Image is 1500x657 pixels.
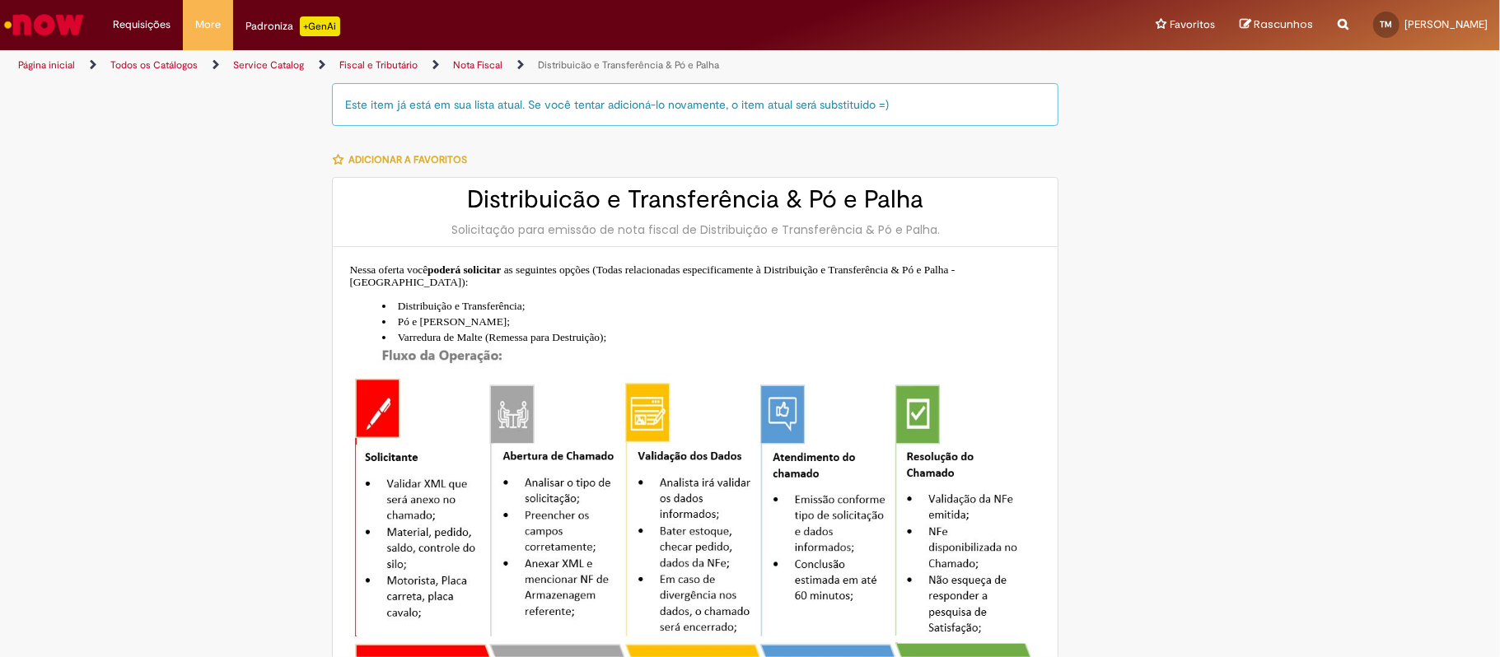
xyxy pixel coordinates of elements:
span: Adicionar a Favoritos [348,153,467,166]
p: +GenAi [300,16,340,36]
span: TM [1381,19,1393,30]
li: Distribuição e Transferência; [382,298,1041,314]
a: Service Catalog [233,58,304,72]
div: Solicitação para emissão de nota fiscal de Distribuição e Transferência & Pó e Palha. [349,221,1041,238]
a: Página inicial [18,58,75,72]
span: More [195,16,221,33]
a: Distribuicão e Transferência & Pó e Palha [538,58,719,72]
span: Favoritos [1170,16,1215,33]
img: ServiceNow [2,8,86,41]
span: poderá solicitar [428,263,501,276]
span: Nessa oferta você [349,263,428,276]
span: Rascunhos [1254,16,1313,32]
a: Fiscal e Tributário [339,58,418,72]
span: [PERSON_NAME] [1404,17,1488,31]
a: Todos os Catálogos [110,58,198,72]
ul: Trilhas de página [12,50,988,81]
li: Pó e [PERSON_NAME]; [382,314,1041,329]
li: Varredura de Malte (Remessa para Destruição); [382,329,1041,345]
a: Nota Fiscal [453,58,502,72]
span: as seguintes opções (Todas relacionadas especificamente à Distribuição e Transferência & Pó e Pal... [349,263,955,289]
h2: Distribuicão e Transferência & Pó e Palha [349,186,1041,213]
div: Este item já está em sua lista atual. Se você tentar adicioná-lo novamente, o item atual será sub... [332,83,1058,126]
a: Rascunhos [1240,17,1313,33]
span: Requisições [113,16,171,33]
div: Padroniza [245,16,340,36]
button: Adicionar a Favoritos [332,142,476,177]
